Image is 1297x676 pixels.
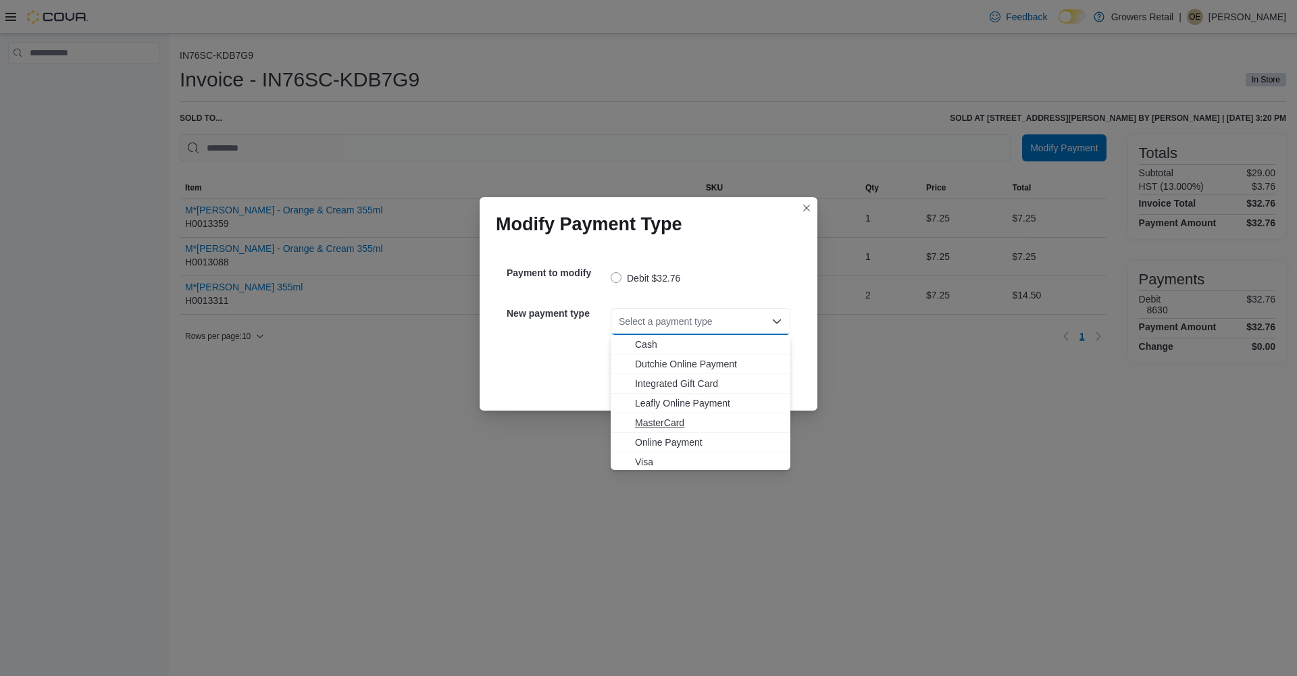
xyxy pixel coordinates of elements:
button: Integrated Gift Card [611,374,790,394]
button: MasterCard [611,413,790,433]
button: Online Payment [611,433,790,452]
h5: Payment to modify [507,259,608,286]
button: Cash [611,335,790,355]
span: Online Payment [635,436,782,449]
div: Choose from the following options [611,335,790,472]
input: Accessible screen reader label [619,313,620,330]
span: Dutchie Online Payment [635,357,782,371]
button: Leafly Online Payment [611,394,790,413]
h5: New payment type [507,300,608,327]
span: MasterCard [635,416,782,430]
span: Leafly Online Payment [635,396,782,410]
button: Visa [611,452,790,472]
label: Debit $32.76 [611,270,680,286]
span: Cash [635,338,782,351]
button: Dutchie Online Payment [611,355,790,374]
h1: Modify Payment Type [496,213,682,235]
button: Close list of options [771,316,782,327]
span: Integrated Gift Card [635,377,782,390]
span: Visa [635,455,782,469]
button: Closes this modal window [798,200,815,216]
